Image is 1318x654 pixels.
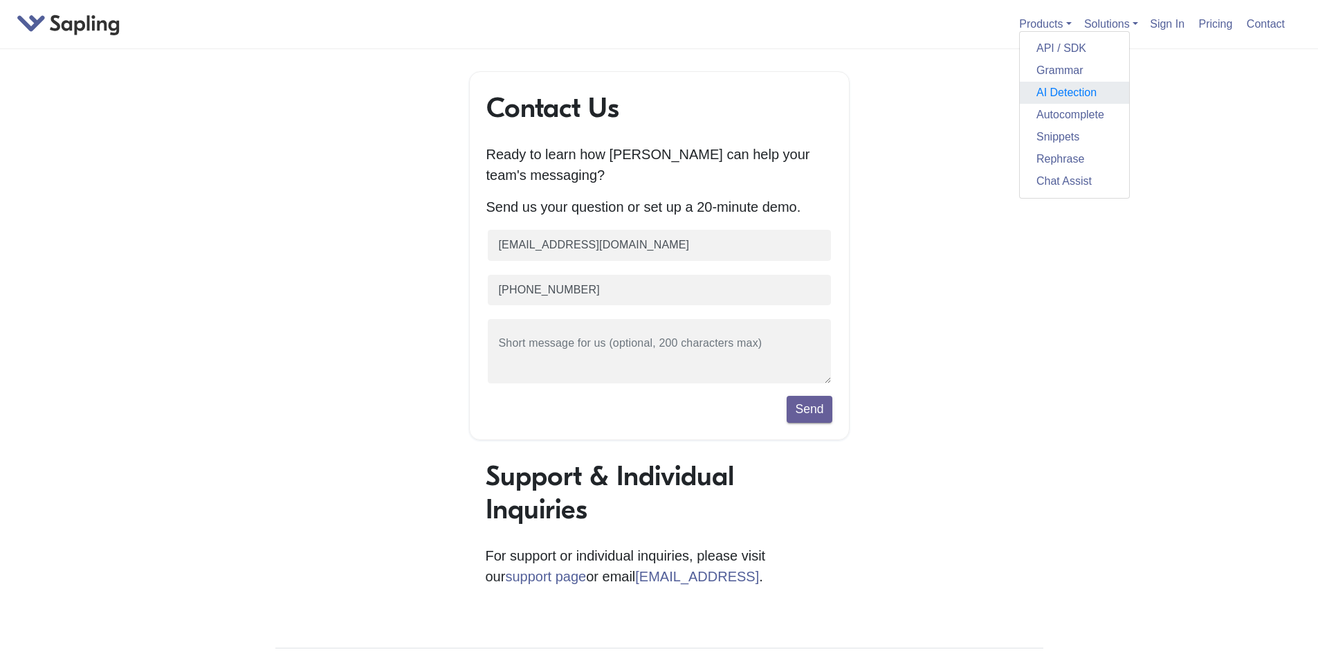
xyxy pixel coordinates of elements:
h1: Support & Individual Inquiries [486,460,833,526]
input: Phone number (optional) [486,273,832,307]
a: Autocomplete [1020,104,1129,126]
a: Solutions [1084,18,1138,30]
a: Grammar [1020,60,1129,82]
p: For support or individual inquiries, please visit our or email . [486,545,833,587]
a: Contact [1241,12,1290,35]
a: Chat Assist [1020,170,1129,192]
a: support page [505,569,586,584]
h1: Contact Us [486,91,832,125]
a: Products [1019,18,1071,30]
button: Send [787,396,832,422]
a: Sign In [1144,12,1190,35]
textarea: I'd like to see a demo! [486,318,832,385]
a: AI Detection [1020,82,1129,104]
p: Ready to learn how [PERSON_NAME] can help your team's messaging? [486,144,832,185]
p: Send us your question or set up a 20-minute demo. [486,197,832,217]
a: Rephrase [1020,148,1129,170]
div: Products [1019,31,1130,199]
a: API / SDK [1020,37,1129,60]
input: Business email (required) [486,228,832,262]
a: Pricing [1193,12,1238,35]
a: [EMAIL_ADDRESS] [635,569,759,584]
a: Snippets [1020,126,1129,148]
